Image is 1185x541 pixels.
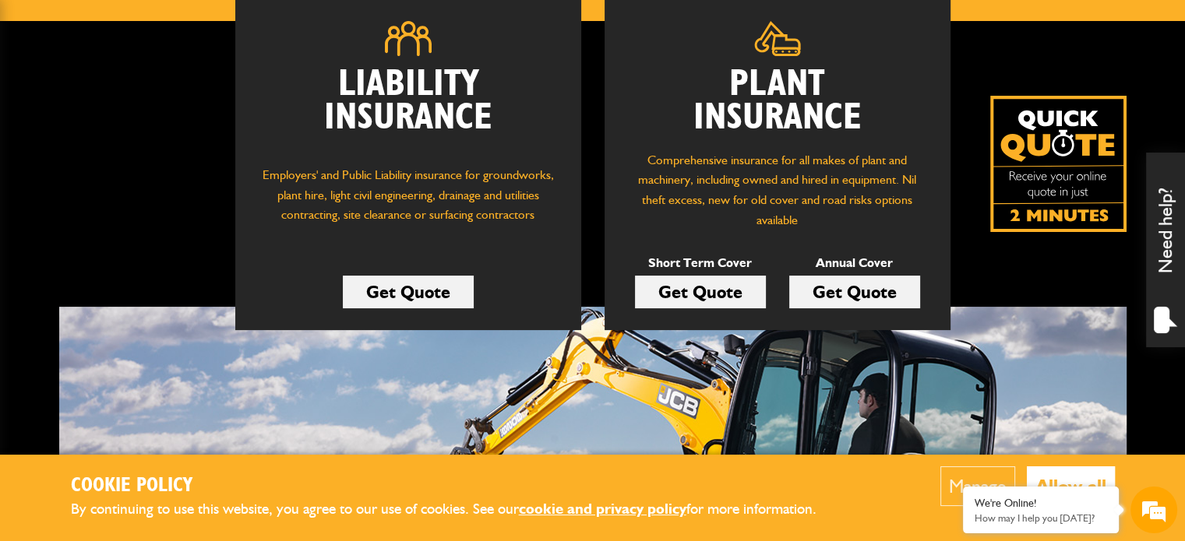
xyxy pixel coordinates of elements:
[635,253,766,273] p: Short Term Cover
[635,276,766,308] a: Get Quote
[628,150,927,230] p: Comprehensive insurance for all makes of plant and machinery, including owned and hired in equipm...
[789,253,920,273] p: Annual Cover
[628,68,927,135] h2: Plant Insurance
[940,466,1015,506] button: Manage
[71,497,842,522] p: By continuing to use this website, you agree to our use of cookies. See our for more information.
[343,276,474,308] a: Get Quote
[71,474,842,498] h2: Cookie Policy
[990,96,1127,232] a: Get your insurance quote isn just 2-minutes
[789,276,920,308] a: Get Quote
[519,500,686,518] a: cookie and privacy policy
[259,165,558,240] p: Employers' and Public Liability insurance for groundworks, plant hire, light civil engineering, d...
[975,497,1107,510] div: We're Online!
[1146,153,1185,347] div: Need help?
[990,96,1127,232] img: Quick Quote
[1027,466,1115,506] button: Allow all
[975,512,1107,524] p: How may I help you today?
[259,68,558,150] h2: Liability Insurance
